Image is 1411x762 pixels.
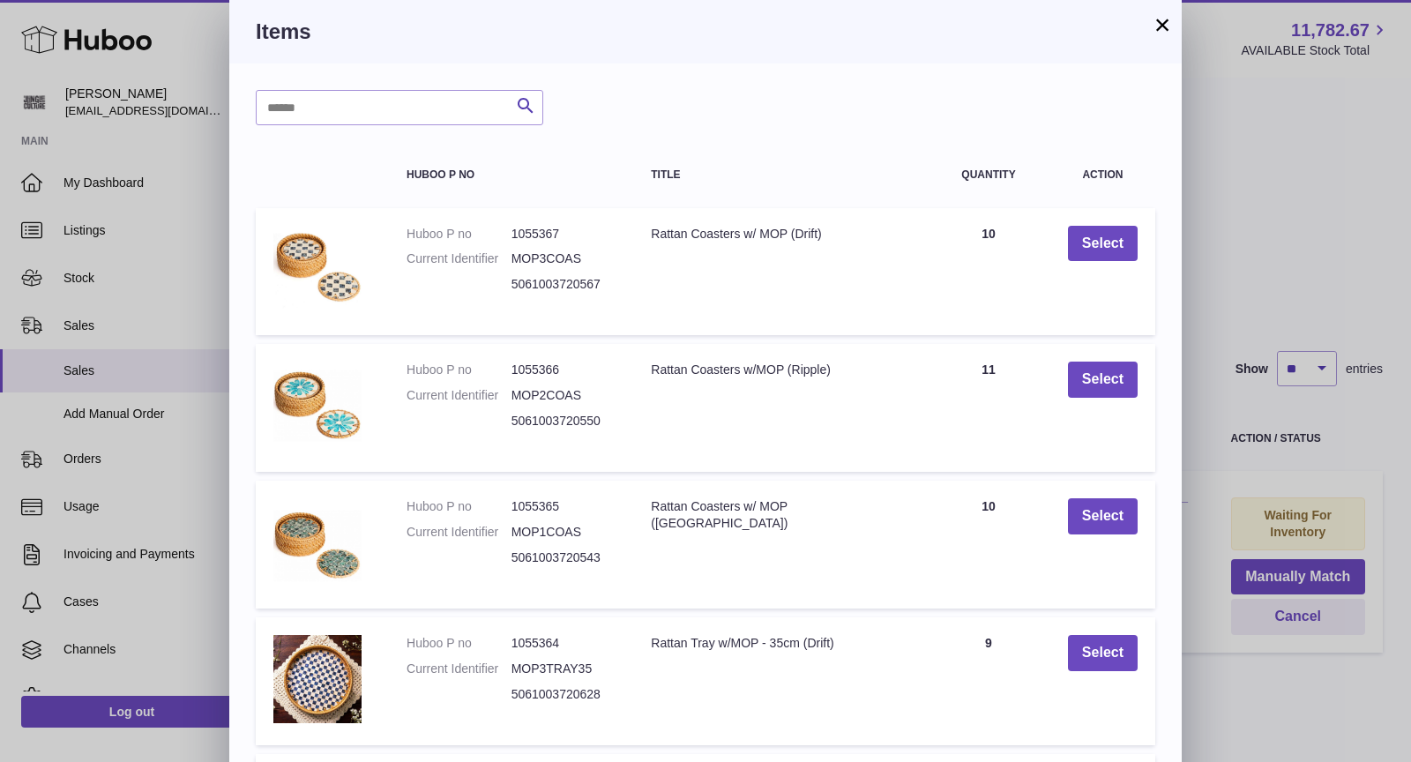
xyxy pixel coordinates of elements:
dd: 5061003720543 [511,549,616,566]
div: Rattan Coasters w/ MOP ([GEOGRAPHIC_DATA]) [651,498,909,532]
th: Quantity [927,152,1050,198]
dt: Huboo P no [407,362,511,378]
div: Rattan Coasters w/ MOP (Drift) [651,226,909,243]
button: Select [1068,498,1138,534]
div: Rattan Coasters w/MOP (Ripple) [651,362,909,378]
button: Select [1068,635,1138,671]
h3: Items [256,18,1155,46]
img: Rattan Tray w/MOP - 35cm (Drift) [273,635,362,723]
dd: MOP3TRAY35 [511,661,616,677]
button: Select [1068,226,1138,262]
dt: Huboo P no [407,635,511,652]
dd: MOP2COAS [511,387,616,404]
dd: 5061003720628 [511,686,616,703]
td: 10 [927,481,1050,609]
img: Rattan Coasters w/MOP (Ripple) [273,362,362,450]
dd: 5061003720550 [511,413,616,430]
th: Huboo P no [389,152,633,198]
dd: 5061003720567 [511,276,616,293]
th: Title [633,152,927,198]
dd: 1055366 [511,362,616,378]
td: 11 [927,344,1050,472]
dd: MOP1COAS [511,524,616,541]
button: × [1152,14,1173,35]
td: 10 [927,208,1050,336]
div: Rattan Tray w/MOP - 35cm (Drift) [651,635,909,652]
button: Select [1068,362,1138,398]
dt: Current Identifier [407,524,511,541]
th: Action [1050,152,1155,198]
td: 9 [927,617,1050,745]
dt: Huboo P no [407,226,511,243]
dd: 1055364 [511,635,616,652]
dd: MOP3COAS [511,250,616,267]
dt: Current Identifier [407,387,511,404]
dt: Huboo P no [407,498,511,515]
dt: Current Identifier [407,250,511,267]
dt: Current Identifier [407,661,511,677]
dd: 1055365 [511,498,616,515]
img: Rattan Coasters w/ MOP (Cascade) [273,498,362,586]
img: Rattan Coasters w/ MOP (Drift) [273,226,362,314]
dd: 1055367 [511,226,616,243]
